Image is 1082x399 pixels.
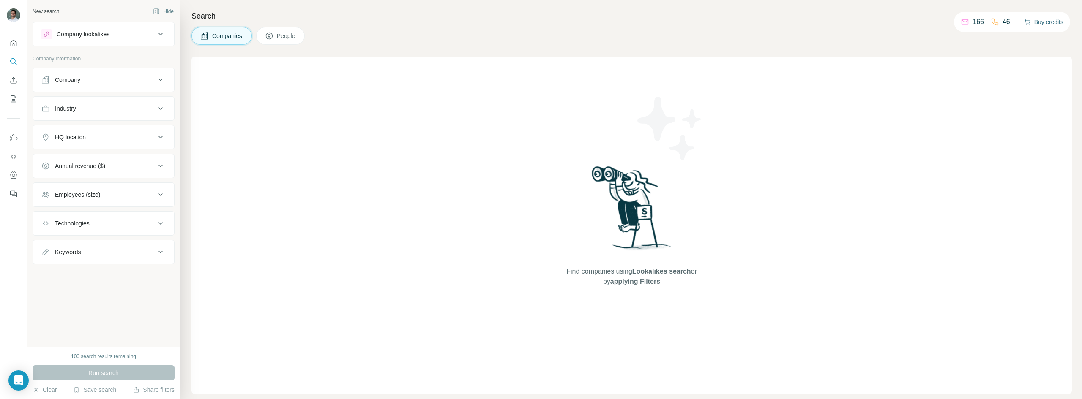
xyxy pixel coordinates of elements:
[33,185,174,205] button: Employees (size)
[33,98,174,119] button: Industry
[33,156,174,176] button: Annual revenue ($)
[1024,16,1063,28] button: Buy credits
[55,162,105,170] div: Annual revenue ($)
[33,55,175,62] p: Company information
[33,385,57,394] button: Clear
[57,30,109,38] div: Company lookalikes
[7,186,20,201] button: Feedback
[7,8,20,22] img: Avatar
[8,370,29,391] div: Open Intercom Messenger
[7,91,20,106] button: My lists
[973,17,984,27] p: 166
[73,385,116,394] button: Save search
[7,168,20,183] button: Dashboard
[55,76,80,84] div: Company
[55,190,100,199] div: Employees (size)
[7,149,20,164] button: Use Surfe API
[55,248,81,256] div: Keywords
[191,10,1072,22] h4: Search
[632,90,708,166] img: Surfe Illustration - Stars
[55,104,76,113] div: Industry
[33,213,174,233] button: Technologies
[7,54,20,69] button: Search
[33,70,174,90] button: Company
[632,268,691,275] span: Lookalikes search
[7,73,20,88] button: Enrich CSV
[212,32,243,40] span: Companies
[33,8,59,15] div: New search
[55,133,86,141] div: HQ location
[133,385,175,394] button: Share filters
[33,127,174,147] button: HQ location
[7,130,20,146] button: Use Surfe on LinkedIn
[33,242,174,262] button: Keywords
[55,219,90,228] div: Technologies
[564,266,699,287] span: Find companies using or by
[33,24,174,44] button: Company lookalikes
[7,35,20,51] button: Quick start
[71,353,136,360] div: 100 search results remaining
[588,164,676,258] img: Surfe Illustration - Woman searching with binoculars
[277,32,296,40] span: People
[147,5,180,18] button: Hide
[1003,17,1010,27] p: 46
[610,278,660,285] span: applying Filters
